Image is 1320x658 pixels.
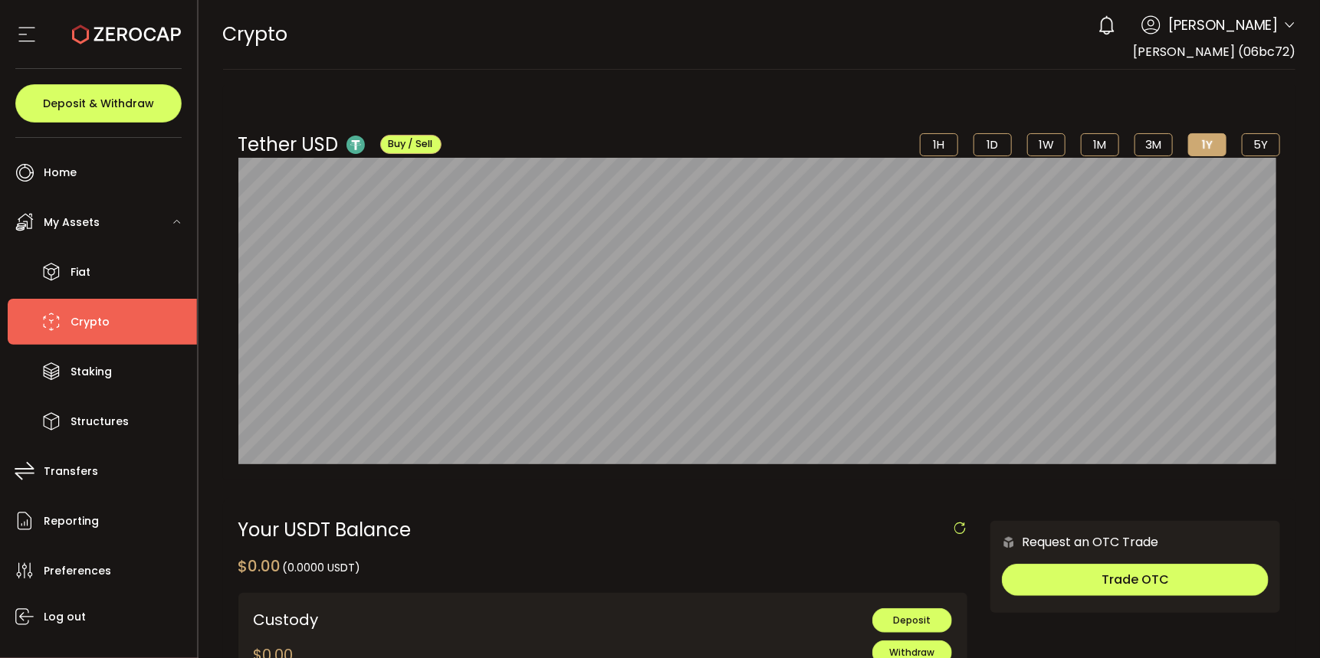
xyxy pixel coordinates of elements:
div: Tether USD [238,131,442,158]
span: Crypto [71,311,110,333]
span: Log out [44,606,86,628]
div: Your USDT Balance [238,521,968,539]
span: Transfers [44,460,98,483]
li: 3M [1134,133,1173,156]
li: 1D [974,133,1012,156]
span: Buy / Sell [389,137,433,150]
span: [PERSON_NAME] (06bc72) [1133,43,1295,61]
span: Fiat [71,261,90,283]
li: 1Y [1188,133,1226,156]
span: Home [44,162,77,184]
span: Staking [71,361,112,383]
img: 6nGpN7MZ9FLuBP83NiajKbTRY4UzlzQtBKtCrLLspmCkSvCZHBKvY3NxgQaT5JnOQREvtQ257bXeeSTueZfAPizblJ+Fe8JwA... [1002,535,1016,549]
span: Deposit [894,614,931,627]
span: My Assets [44,211,100,234]
li: 1H [920,133,958,156]
button: Deposit & Withdraw [15,84,182,123]
li: 1M [1081,133,1119,156]
button: Buy / Sell [380,135,442,154]
span: Reporting [44,510,99,532]
iframe: Chat Widget [1243,584,1320,658]
span: Trade OTC [1102,571,1169,588]
span: Preferences [44,560,111,582]
li: 5Y [1242,133,1280,156]
button: Deposit [872,608,952,633]
button: Trade OTC [1002,564,1269,596]
li: 1W [1027,133,1066,156]
span: (0.0000 USDT) [283,560,361,575]
div: $0.00 [238,555,361,578]
span: [PERSON_NAME] [1168,15,1279,35]
span: Structures [71,411,129,433]
span: Deposit & Withdraw [43,98,154,109]
div: Request an OTC Trade [990,532,1158,552]
span: Crypto [223,21,288,47]
div: Custody [254,608,534,631]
